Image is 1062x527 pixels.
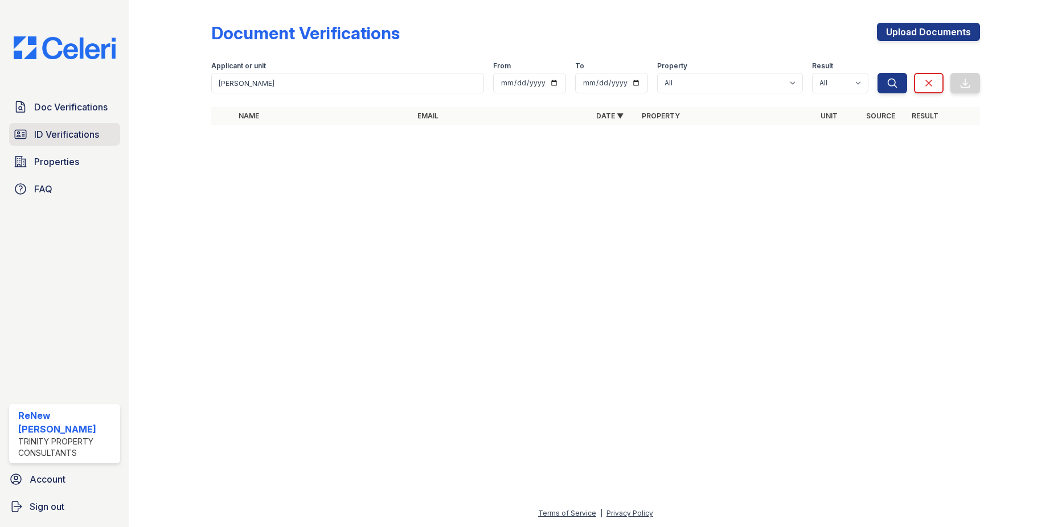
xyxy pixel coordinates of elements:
[211,23,400,43] div: Document Verifications
[211,61,266,71] label: Applicant or unit
[5,468,125,491] a: Account
[493,61,511,71] label: From
[600,509,602,517] div: |
[642,112,680,120] a: Property
[9,178,120,200] a: FAQ
[34,100,108,114] span: Doc Verifications
[912,112,938,120] a: Result
[34,182,52,196] span: FAQ
[812,61,833,71] label: Result
[5,36,125,59] img: CE_Logo_Blue-a8612792a0a2168367f1c8372b55b34899dd931a85d93a1a3d3e32e68fde9ad4.png
[866,112,895,120] a: Source
[417,112,438,120] a: Email
[239,112,259,120] a: Name
[34,127,99,141] span: ID Verifications
[821,112,838,120] a: Unit
[9,123,120,146] a: ID Verifications
[211,73,483,93] input: Search by name, email, or unit number
[18,409,116,436] div: ReNew [PERSON_NAME]
[9,150,120,173] a: Properties
[5,495,125,518] a: Sign out
[34,155,79,168] span: Properties
[657,61,687,71] label: Property
[9,96,120,118] a: Doc Verifications
[30,500,64,513] span: Sign out
[596,112,624,120] a: Date ▼
[575,61,584,71] label: To
[877,23,980,41] a: Upload Documents
[18,436,116,459] div: Trinity Property Consultants
[606,509,653,517] a: Privacy Policy
[538,509,596,517] a: Terms of Service
[30,472,65,486] span: Account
